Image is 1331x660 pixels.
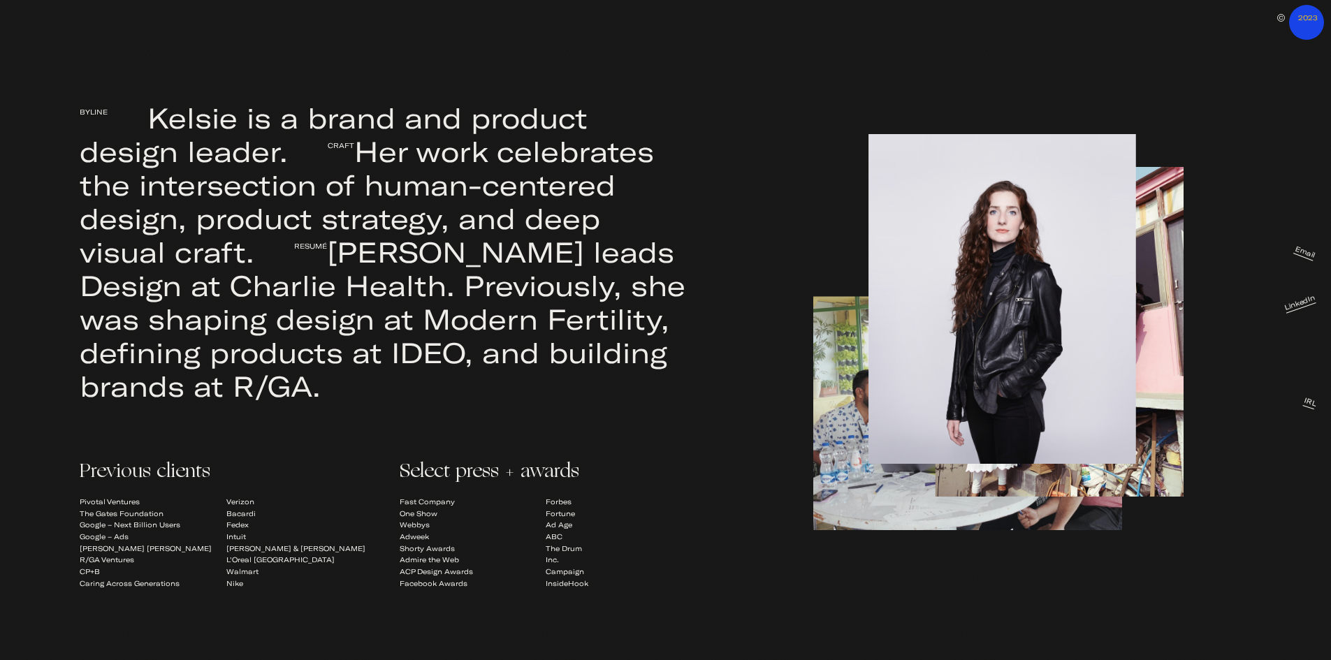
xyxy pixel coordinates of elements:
li: Fedex [226,520,373,531]
li: Webbys [400,520,546,531]
li: Campaign [546,566,692,578]
span: Select press + awards [400,469,692,476]
li: Walmart [226,566,373,578]
img: pic2.png [813,200,1122,530]
li: R/GA Ventures [80,555,226,566]
li: The Gates Foundation [80,508,226,520]
div: Kelsie is a brand and product design leader. Her work celebrates the intersection of human-center... [80,101,692,402]
li: CP+B [80,566,226,578]
li: Caring Across Generations [80,578,226,589]
span: Resumé [254,229,327,263]
li: Verizon [226,496,373,508]
span: 2023 [1298,14,1318,22]
span: Byline [80,95,147,129]
li: Fast Company [400,496,546,508]
li: Forbes [546,496,692,508]
li: ACP Design Awards [400,566,546,578]
li: ABC [546,531,692,543]
a: LinkedIn [1283,294,1316,314]
li: Ad Age [546,520,692,531]
span: Craft [288,129,354,162]
li: Bacardi [226,508,373,520]
img: Kelsie Klaustermeier [1277,14,1285,22]
li: InsideHook [546,578,692,589]
span: Previous clients [80,469,372,476]
li: One Show [400,508,546,520]
li: Nike [226,578,373,589]
li: Shorty Awards [400,543,546,555]
li: The Drum [546,543,692,555]
li: [PERSON_NAME] [PERSON_NAME] [80,543,226,555]
li: Pivotal Ventures [80,496,226,508]
li: Google – Next Billion Users [80,520,226,531]
a: IRL [1302,396,1316,409]
li: Intuit [226,531,373,543]
li: Google – Ads [80,531,226,543]
li: L'Oreal [GEOGRAPHIC_DATA] [226,555,373,566]
li: [PERSON_NAME] & [PERSON_NAME] [226,543,373,555]
li: Adweek [400,531,546,543]
li: Facebook Awards [400,578,546,589]
a: Email [1293,245,1316,262]
li: Admire the Web [400,555,546,566]
img: pic3.png [848,134,1156,464]
li: Inc. [546,555,692,566]
li: Fortune [546,508,692,520]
